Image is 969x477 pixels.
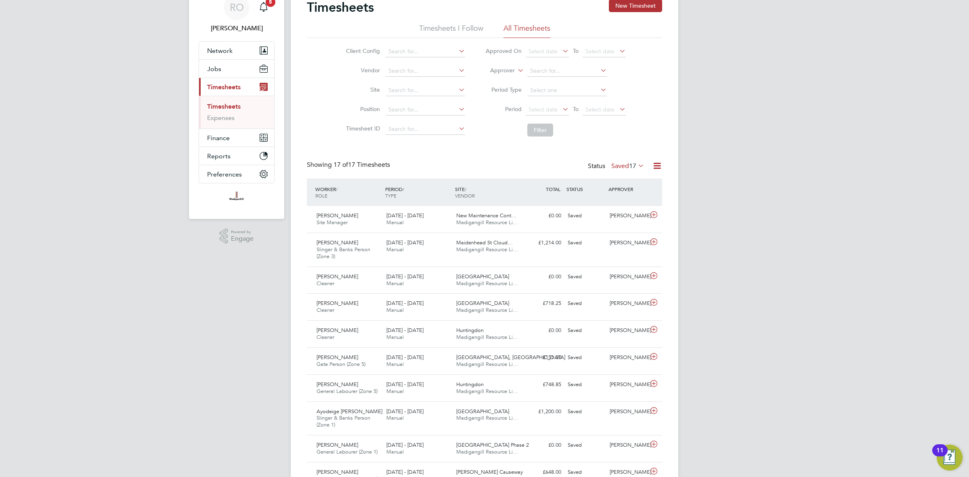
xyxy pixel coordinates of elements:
[937,445,963,471] button: Open Resource Center, 11 new notifications
[307,161,392,169] div: Showing
[344,86,380,93] label: Site
[386,381,424,388] span: [DATE] - [DATE]
[317,327,358,334] span: [PERSON_NAME]
[503,23,550,38] li: All Timesheets
[199,96,274,128] div: Timesheets
[386,65,465,77] input: Search for...
[317,219,348,226] span: Site Manager
[317,388,378,395] span: General Labourer (Zone 5)
[606,236,648,250] div: [PERSON_NAME]
[606,297,648,310] div: [PERSON_NAME]
[207,103,241,110] a: Timesheets
[386,280,404,287] span: Manual
[317,212,358,219] span: [PERSON_NAME]
[564,351,606,364] div: Saved
[456,388,518,395] span: Madigangill Resource Li…
[199,147,274,165] button: Reports
[485,86,522,93] label: Period Type
[386,388,404,395] span: Manual
[317,273,358,280] span: [PERSON_NAME]
[585,48,615,55] span: Select date
[315,192,327,199] span: ROLE
[199,191,275,204] a: Go to home page
[317,361,365,368] span: Gate Person (Zone 5)
[386,408,424,415] span: [DATE] - [DATE]
[344,105,380,113] label: Position
[611,162,644,170] label: Saved
[564,297,606,310] div: Saved
[456,300,509,307] span: [GEOGRAPHIC_DATA]
[456,469,523,475] span: [PERSON_NAME] Causeway
[456,414,518,421] span: Madigangill Resource Li…
[207,170,242,178] span: Preferences
[231,235,254,242] span: Engage
[456,408,509,415] span: [GEOGRAPHIC_DATA]
[386,334,404,340] span: Manual
[386,441,424,448] span: [DATE] - [DATE]
[522,351,564,364] div: £151.30
[456,246,518,253] span: Madigangill Resource Li…
[383,182,453,203] div: PERIOD
[220,229,254,244] a: Powered byEngage
[386,327,424,334] span: [DATE] - [DATE]
[522,439,564,452] div: £0.00
[207,134,230,142] span: Finance
[485,47,522,55] label: Approved On
[456,448,518,455] span: Madigangill Resource Li…
[419,23,483,38] li: Timesheets I Follow
[606,439,648,452] div: [PERSON_NAME]
[227,191,245,204] img: madigangill-logo-retina.png
[199,165,274,183] button: Preferences
[199,78,274,96] button: Timesheets
[527,124,553,137] button: Filter
[456,361,518,368] span: Madigangill Resource Li…
[317,354,358,361] span: [PERSON_NAME]
[522,270,564,284] div: £0.00
[386,354,424,361] span: [DATE] - [DATE]
[527,85,607,96] input: Select one
[570,104,581,114] span: To
[522,324,564,337] div: £0.00
[453,182,523,203] div: SITE
[386,361,404,368] span: Manual
[386,212,424,219] span: [DATE] - [DATE]
[386,104,465,116] input: Search for...
[386,300,424,307] span: [DATE] - [DATE]
[317,239,358,246] span: [PERSON_NAME]
[546,186,560,192] span: TOTAL
[585,106,615,113] span: Select date
[522,209,564,223] div: £0.00
[465,186,466,192] span: /
[456,307,518,313] span: Madigangill Resource Li…
[333,161,348,169] span: 17 of
[199,60,274,78] button: Jobs
[333,161,390,169] span: 17 Timesheets
[606,270,648,284] div: [PERSON_NAME]
[522,236,564,250] div: £1,214.00
[606,209,648,223] div: [PERSON_NAME]
[606,324,648,337] div: [PERSON_NAME]
[317,381,358,388] span: [PERSON_NAME]
[522,297,564,310] div: £718.25
[456,219,518,226] span: Madigangill Resource Li…
[199,42,274,59] button: Network
[606,405,648,418] div: [PERSON_NAME]
[606,378,648,391] div: [PERSON_NAME]
[456,441,529,448] span: [GEOGRAPHIC_DATA] Phase 2
[344,67,380,74] label: Vendor
[386,469,424,475] span: [DATE] - [DATE]
[564,378,606,391] div: Saved
[317,307,334,313] span: Cleaner
[564,439,606,452] div: Saved
[199,23,275,33] span: Ryan O'Donnell
[629,162,636,170] span: 17
[456,212,516,219] span: New Maintenance Cont…
[336,186,338,192] span: /
[588,161,646,172] div: Status
[231,229,254,235] span: Powered by
[386,219,404,226] span: Manual
[317,300,358,307] span: [PERSON_NAME]
[385,192,396,199] span: TYPE
[207,152,231,160] span: Reports
[386,85,465,96] input: Search for...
